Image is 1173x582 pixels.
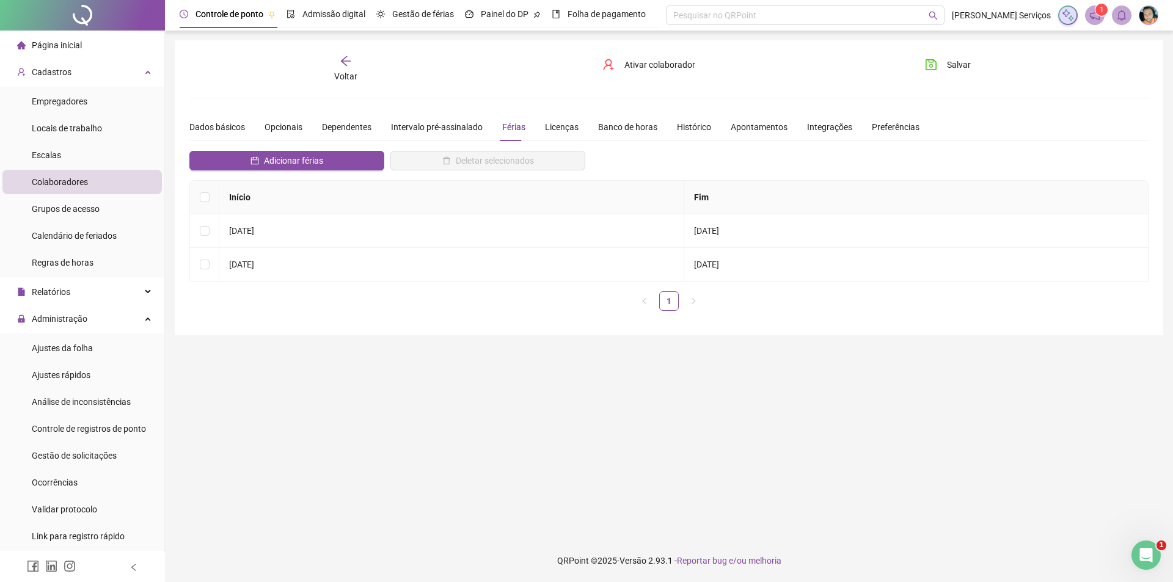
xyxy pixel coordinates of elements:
div: Integrações [807,120,852,134]
span: Adicionar férias [264,154,323,167]
span: [DATE] [694,226,719,236]
span: search [929,11,938,20]
img: sparkle-icon.fc2bf0ac1784a2077858766a79e2daf3.svg [1061,9,1075,22]
span: Painel do DP [481,9,528,19]
span: [DATE] [694,260,719,269]
span: Ativar colaborador [624,58,695,71]
span: save [925,59,937,71]
footer: QRPoint © 2025 - 2.93.1 - [165,539,1173,582]
a: 1 [660,292,678,310]
div: Intervalo pré-assinalado [391,120,483,134]
span: Voltar [334,71,357,81]
button: right [684,291,703,311]
span: 1 [1157,540,1166,550]
span: left [130,563,138,572]
span: Locais de trabalho [32,123,102,133]
img: 16970 [1139,6,1158,24]
span: Cadastros [32,67,71,77]
sup: 1 [1095,4,1108,16]
span: Ocorrências [32,478,78,487]
span: right [690,297,697,305]
div: Banco de horas [598,120,657,134]
div: Opcionais [265,120,302,134]
span: clock-circle [180,10,188,18]
div: Férias [502,120,525,134]
div: Licenças [545,120,579,134]
div: Apontamentos [731,120,787,134]
span: facebook [27,560,39,572]
span: Folha de pagamento [568,9,646,19]
span: user-add [17,68,26,76]
span: Link para registro rápido [32,531,125,541]
div: Histórico [677,120,711,134]
li: 1 [659,291,679,311]
span: Controle de ponto [195,9,263,19]
span: Reportar bug e/ou melhoria [677,556,781,566]
span: Gestão de solicitações [32,451,117,460]
span: bell [1116,10,1127,21]
span: pushpin [268,11,276,18]
button: Salvar [916,55,980,75]
span: linkedin [45,560,57,572]
th: Início [219,181,684,214]
th: Fim [684,181,1149,214]
span: Colaboradores [32,177,88,187]
div: Dados básicos [189,120,245,134]
span: [DATE] [229,226,254,236]
span: Ajustes rápidos [32,370,90,380]
span: Página inicial [32,40,82,50]
span: Calendário de feriados [32,231,117,241]
span: Grupos de acesso [32,204,100,214]
span: user-add [602,59,615,71]
span: notification [1089,10,1100,21]
span: pushpin [533,11,541,18]
span: calendar [250,156,259,165]
span: file [17,288,26,296]
span: Versão [619,556,646,566]
span: Salvar [947,58,971,71]
span: [PERSON_NAME] Serviços [952,9,1051,22]
button: left [635,291,654,311]
div: Preferências [872,120,919,134]
span: Ajustes da folha [32,343,93,353]
span: Regras de horas [32,258,93,267]
span: Admissão digital [302,9,365,19]
iframe: Intercom live chat [1131,540,1161,570]
span: Gestão de férias [392,9,454,19]
li: Página anterior [635,291,654,311]
button: Ativar colaborador [593,55,704,75]
span: lock [17,315,26,323]
span: Escalas [32,150,61,160]
span: Validar protocolo [32,504,97,514]
span: instagram [64,560,76,572]
div: Dependentes [322,120,371,134]
span: dashboard [465,10,473,18]
li: Próxima página [684,291,703,311]
span: 1 [1100,5,1104,14]
button: Deletar selecionados [390,151,585,170]
span: left [641,297,648,305]
span: file-done [287,10,295,18]
span: [DATE] [229,260,254,269]
button: Adicionar férias [189,151,384,170]
span: Controle de registros de ponto [32,424,146,434]
span: Análise de inconsistências [32,397,131,407]
span: Administração [32,314,87,324]
span: book [552,10,560,18]
span: Empregadores [32,96,87,106]
span: sun [376,10,385,18]
span: Relatórios [32,287,70,297]
span: arrow-left [340,55,352,67]
span: home [17,41,26,49]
